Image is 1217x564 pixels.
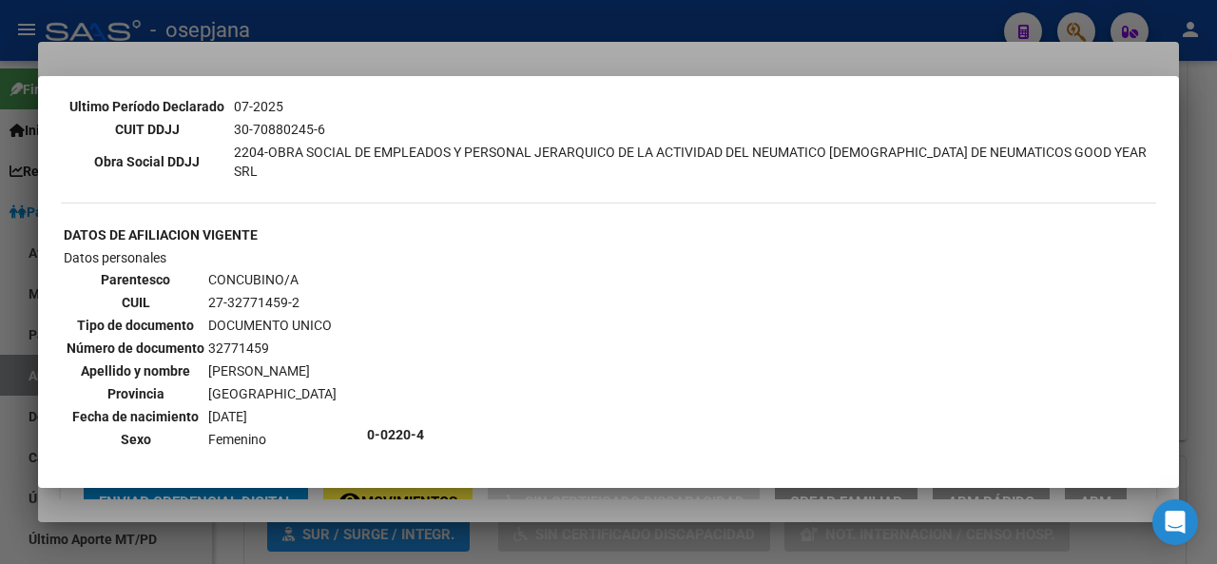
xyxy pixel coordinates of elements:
[207,315,338,336] td: DOCUMENTO UNICO
[207,269,338,290] td: CONCUBINO/A
[207,429,338,450] td: Femenino
[207,292,338,313] td: 27-32771459-2
[66,292,205,313] th: CUIL
[66,269,205,290] th: Parentesco
[233,96,1154,117] td: 07-2025
[63,96,231,117] th: Ultimo Período Declarado
[367,427,424,442] b: 0-0220-4
[207,406,338,427] td: [DATE]
[66,315,205,336] th: Tipo de documento
[66,383,205,404] th: Provincia
[207,338,338,359] td: 32771459
[207,360,338,381] td: [PERSON_NAME]
[63,119,231,140] th: CUIT DDJJ
[66,406,205,427] th: Fecha de nacimiento
[207,383,338,404] td: [GEOGRAPHIC_DATA]
[63,142,231,182] th: Obra Social DDJJ
[233,119,1154,140] td: 30-70880245-6
[233,142,1154,182] td: 2204-OBRA SOCIAL DE EMPLEADOS Y PERSONAL JERARQUICO DE LA ACTIVIDAD DEL NEUMATICO [DEMOGRAPHIC_DA...
[66,360,205,381] th: Apellido y nombre
[64,227,258,243] b: DATOS DE AFILIACION VIGENTE
[66,429,205,450] th: Sexo
[66,338,205,359] th: Número de documento
[1152,499,1198,545] div: Open Intercom Messenger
